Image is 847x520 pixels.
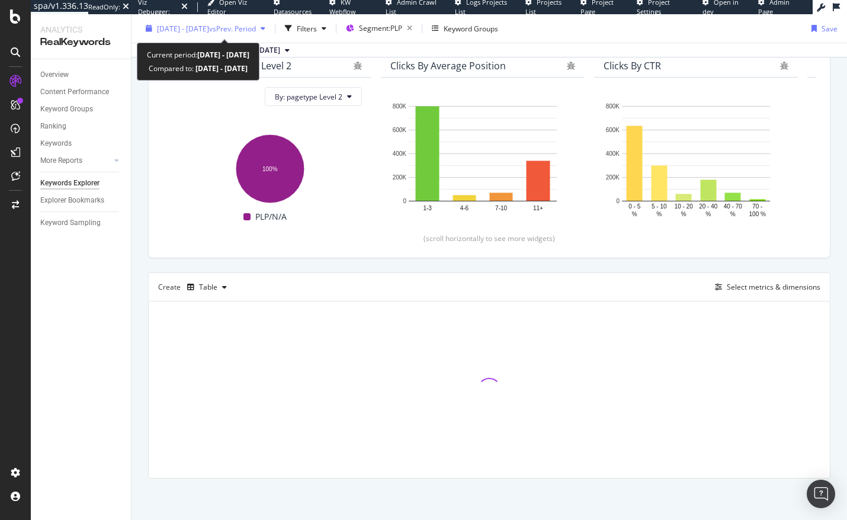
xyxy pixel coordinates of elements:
[533,205,543,211] text: 11+
[822,23,838,33] div: Save
[780,62,788,70] div: bug
[40,24,121,36] div: Analytics
[390,60,506,72] div: Clicks By Average Position
[265,87,362,106] button: By: pagetype Level 2
[359,23,402,33] span: Segment: PLP
[727,282,820,292] div: Select metrics & dimensions
[681,211,686,217] text: %
[749,211,766,217] text: 100 %
[606,103,620,110] text: 800K
[724,203,743,210] text: 40 - 70
[699,203,718,210] text: 20 - 40
[40,86,123,98] a: Content Performance
[604,100,788,219] svg: A chart.
[40,69,69,81] div: Overview
[280,19,331,38] button: Filters
[652,203,667,210] text: 5 - 10
[197,50,249,60] b: [DATE] - [DATE]
[606,174,620,181] text: 200K
[40,177,100,190] div: Keywords Explorer
[182,278,232,297] button: Table
[163,233,816,243] div: (scroll horizontally to see more widgets)
[274,7,312,16] span: Datasources
[616,198,620,204] text: 0
[393,150,407,157] text: 400K
[157,23,209,33] span: [DATE] - [DATE]
[40,194,123,207] a: Explorer Bookmarks
[40,155,82,167] div: More Reports
[255,210,287,224] span: PLP/N/A
[257,45,280,56] span: 2025 Aug. 4th
[393,103,407,110] text: 800K
[710,280,820,294] button: Select metrics & dimensions
[354,62,362,70] div: bug
[427,19,503,38] button: Keyword Groups
[656,211,662,217] text: %
[628,203,640,210] text: 0 - 5
[444,23,498,33] div: Keyword Groups
[604,60,661,72] div: Clicks By CTR
[730,211,736,217] text: %
[393,127,407,133] text: 600K
[40,120,66,133] div: Ranking
[88,2,120,12] div: ReadOnly:
[262,166,278,172] text: 100%
[403,198,406,204] text: 0
[40,120,123,133] a: Ranking
[275,92,342,102] span: By: pagetype Level 2
[606,150,620,157] text: 400K
[194,63,248,73] b: [DATE] - [DATE]
[40,177,123,190] a: Keywords Explorer
[40,103,93,115] div: Keyword Groups
[141,19,270,38] button: [DATE] - [DATE]vsPrev. Period
[341,19,417,38] button: Segment:PLP
[632,211,637,217] text: %
[807,19,838,38] button: Save
[393,174,407,181] text: 200K
[40,137,72,150] div: Keywords
[297,23,317,33] div: Filters
[390,100,575,219] svg: A chart.
[675,203,694,210] text: 10 - 20
[199,284,217,291] div: Table
[606,127,620,133] text: 600K
[40,103,123,115] a: Keyword Groups
[705,211,711,217] text: %
[40,86,109,98] div: Content Performance
[460,205,469,211] text: 4-6
[158,278,232,297] div: Create
[252,43,294,57] button: [DATE]
[567,62,575,70] div: bug
[147,48,249,62] div: Current period:
[40,137,123,150] a: Keywords
[40,69,123,81] a: Overview
[40,36,121,49] div: RealKeywords
[40,155,111,167] a: More Reports
[209,23,256,33] span: vs Prev. Period
[807,480,835,508] div: Open Intercom Messenger
[40,194,104,207] div: Explorer Bookmarks
[40,217,101,229] div: Keyword Sampling
[495,205,507,211] text: 7-10
[423,205,432,211] text: 1-3
[40,217,123,229] a: Keyword Sampling
[149,62,248,75] div: Compared to:
[177,129,362,205] svg: A chart.
[752,203,762,210] text: 70 -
